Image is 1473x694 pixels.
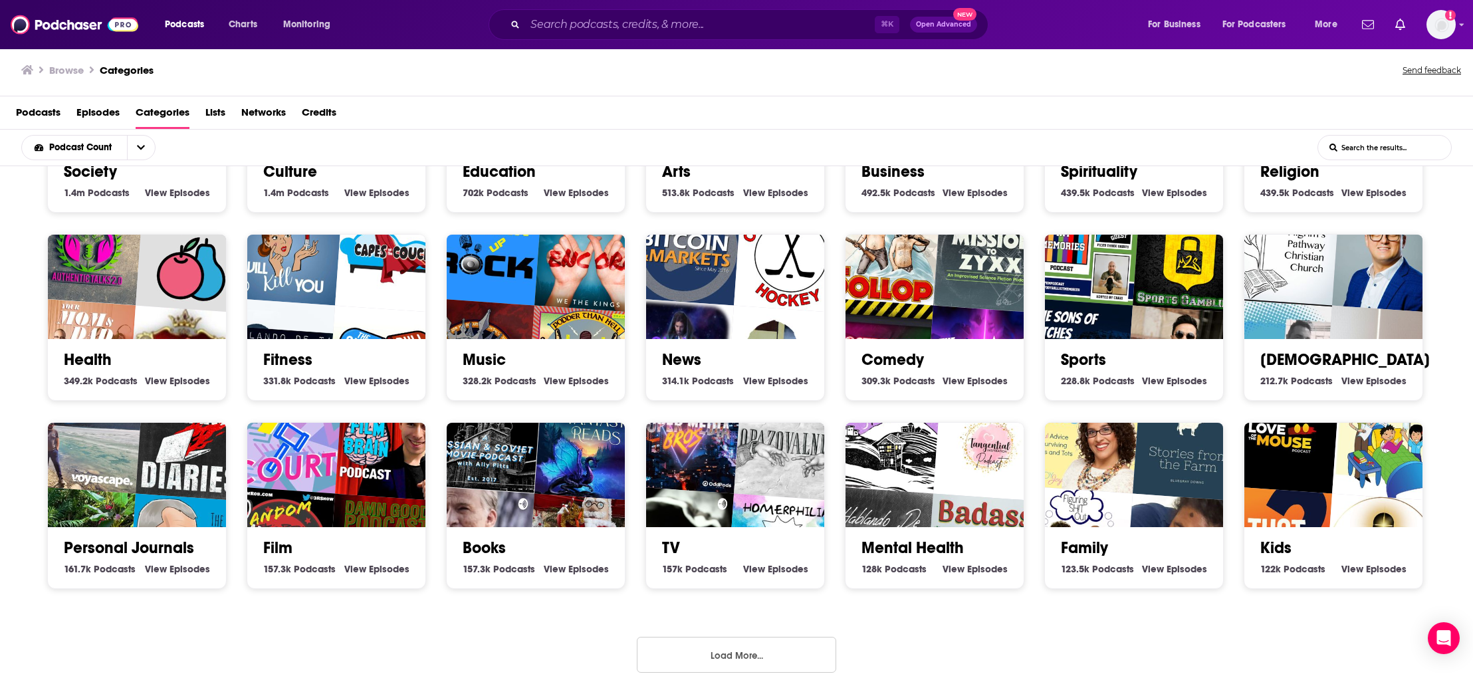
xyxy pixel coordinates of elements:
[743,187,765,199] span: View
[1260,187,1334,199] a: 439.5k Religion Podcasts
[861,563,927,575] a: 128k Mental Health Podcasts
[1341,375,1407,387] a: View [DEMOGRAPHIC_DATA] Episodes
[943,563,964,575] span: View
[544,187,566,199] span: View
[76,102,120,129] span: Episodes
[861,563,882,575] span: 128k
[768,563,808,575] span: Episodes
[170,375,210,387] span: Episodes
[49,143,116,152] span: Podcast Count
[568,563,609,575] span: Episodes
[145,563,210,575] a: View Personal Journals Episodes
[29,191,144,305] img: Authentic Talks 2.0 with Shanta
[463,538,506,558] a: Books
[1260,187,1290,199] span: 439.5k
[1292,187,1334,199] span: Podcasts
[627,191,742,305] img: Bitcoin & Markets
[1366,375,1407,387] span: Episodes
[1061,350,1106,370] a: Sports
[743,187,808,199] a: View Arts Episodes
[910,17,977,33] button: Open AdvancedNew
[64,187,130,199] a: 1.4m Society Podcasts
[463,563,535,575] a: 157.3k Books Podcasts
[1167,187,1207,199] span: Episodes
[662,375,734,387] a: 314.1k News Podcasts
[16,102,60,129] a: Podcasts
[953,8,977,21] span: New
[463,187,528,199] a: 702k Education Podcasts
[827,191,941,305] img: The Dollop with Dave Anthony and Gareth Reynolds
[1061,538,1108,558] a: Family
[1260,538,1292,558] a: Kids
[263,375,291,387] span: 331.8k
[1260,563,1325,575] a: 122k Kids Podcasts
[1260,350,1430,370] a: [DEMOGRAPHIC_DATA]
[22,143,127,152] button: open menu
[335,387,449,501] img: The Film Brain Podcast
[1142,563,1164,575] span: View
[1061,375,1135,387] a: 228.8k Sports Podcasts
[544,375,566,387] span: View
[933,387,1048,501] div: Tangential Inspiration
[263,187,329,199] a: 1.4m Culture Podcasts
[263,563,291,575] span: 157.3k
[692,375,734,387] span: Podcasts
[1260,162,1319,181] a: Religion
[335,199,449,313] img: Capes On the Couch - Where Comics Get Counseling
[685,563,727,575] span: Podcasts
[463,375,536,387] a: 328.2k Music Podcasts
[943,187,1008,199] a: View Business Episodes
[136,199,250,313] img: Maintenance Phase
[1332,199,1446,313] div: Rediscover the Gospel
[369,563,409,575] span: Episodes
[1214,14,1305,35] button: open menu
[1222,15,1286,34] span: For Podcasters
[1061,162,1137,181] a: Spirituality
[487,187,528,199] span: Podcasts
[743,563,808,575] a: View TV Episodes
[967,375,1008,387] span: Episodes
[463,350,506,370] a: Music
[64,375,138,387] a: 349.2k Health Podcasts
[21,135,176,160] h2: Choose List sort
[1026,191,1141,305] img: Football Kit Memories
[1390,13,1411,36] a: Show notifications dropdown
[501,9,1001,40] div: Search podcasts, credits, & more...
[943,563,1008,575] a: View Mental Health Episodes
[156,14,221,35] button: open menu
[1332,387,1446,501] img: Práctica Pedagógica Licenciatura en Pedagogía Infantil 4-514015
[136,387,250,501] img: Darknet Diaries
[49,64,84,76] h3: Browse
[64,538,194,558] a: Personal Journals
[241,102,286,129] a: Networks
[662,375,689,387] span: 314.1k
[861,162,925,181] a: Business
[627,380,742,494] img: Super Media Bros Podcast
[662,563,727,575] a: 157k TV Podcasts
[165,15,204,34] span: Podcasts
[1142,187,1164,199] span: View
[263,162,317,181] a: Culture
[1133,387,1247,501] div: Stories From The Farm
[344,375,366,387] span: View
[568,187,609,199] span: Episodes
[64,375,93,387] span: 349.2k
[220,14,265,35] a: Charts
[693,187,735,199] span: Podcasts
[534,199,649,313] div: WTK: Encore
[100,64,154,76] a: Categories
[743,563,765,575] span: View
[1426,10,1456,39] img: User Profile
[734,387,848,501] div: Opazovalnica
[145,563,167,575] span: View
[1226,380,1340,494] img: Love of the Mouse Podcast
[768,187,808,199] span: Episodes
[229,191,343,305] img: This Podcast Will Kill You
[662,187,690,199] span: 513.8k
[1092,563,1134,575] span: Podcasts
